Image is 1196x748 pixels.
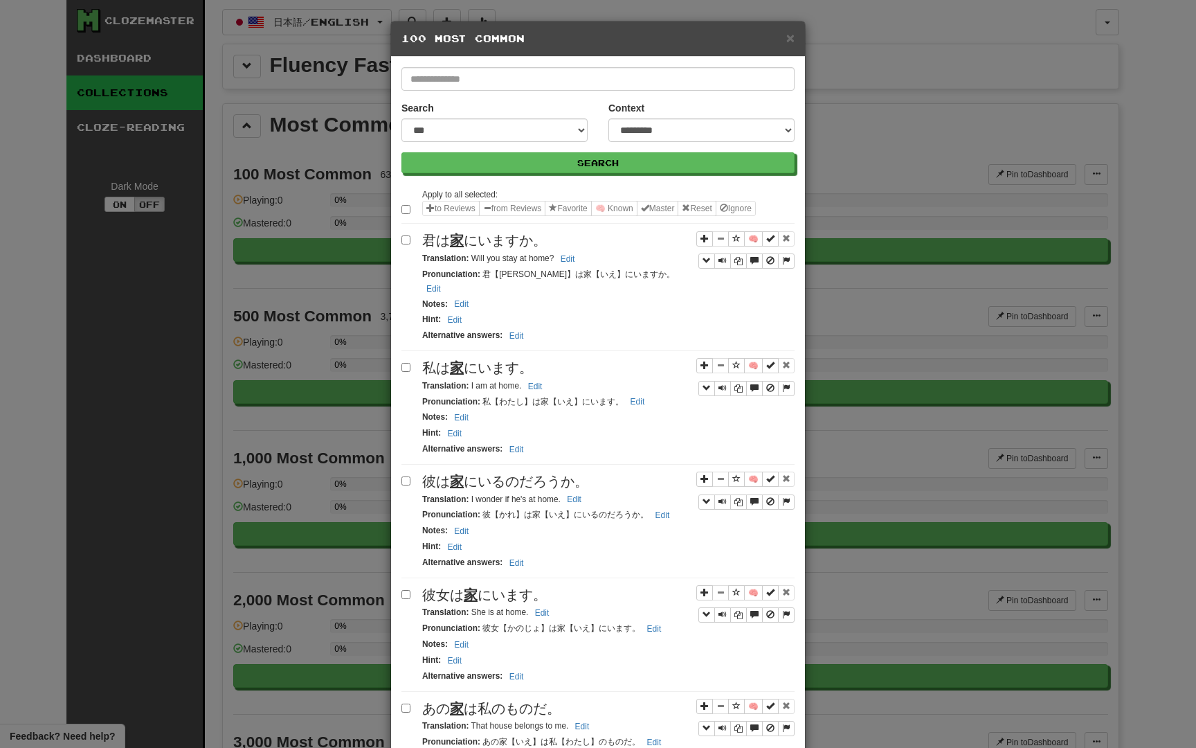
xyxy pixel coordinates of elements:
div: Sentence options [422,201,756,216]
button: Edit [450,410,473,425]
strong: Pronunciation : [422,510,480,519]
div: Sentence controls [698,381,795,396]
button: Favorite [545,201,591,216]
button: Edit [531,605,554,621]
strong: Hint : [422,428,441,438]
div: Sentence controls [696,231,795,269]
button: Edit [505,328,528,344]
button: Edit [524,379,547,394]
div: Sentence controls [698,721,795,736]
button: Edit [450,524,473,539]
button: Search [401,152,795,173]
button: Edit [443,540,466,555]
strong: Hint : [422,314,441,324]
span: 私は にいます。 [422,360,533,375]
button: Edit [643,621,666,636]
div: Sentence controls [698,253,795,269]
button: Edit [443,312,466,328]
button: Edit [626,394,649,409]
u: 家 [450,474,464,489]
small: 彼【かれ】は家【いえ】にいるのだろうか。 [422,510,673,519]
small: Will you stay at home? [422,253,579,263]
strong: Alternative answers : [422,330,502,340]
div: Sentence controls [696,585,795,623]
button: 🧠 [744,231,763,247]
strong: Hint : [422,655,441,665]
small: I am at home. [422,381,546,391]
button: Edit [450,296,473,312]
strong: Notes : [422,639,448,649]
span: あの は私のものだ。 [422,701,561,716]
button: Edit [563,492,586,507]
strong: Hint : [422,542,441,551]
small: She is at home. [422,607,553,617]
button: 🧠 [744,358,763,373]
strong: Translation : [422,381,469,391]
label: Context [608,101,644,115]
h5: 100 Most Common [401,32,795,46]
button: Edit [450,637,473,652]
strong: Notes : [422,412,448,422]
strong: Pronunciation : [422,623,480,633]
strong: Alternative answers : [422,671,502,681]
button: Edit [505,442,528,457]
small: 君【[PERSON_NAME]】は家【いえ】にいますか。 [422,269,675,293]
button: from Reviews [479,201,546,216]
button: Edit [443,653,466,668]
small: 彼女【かのじょ】は家【いえ】にいます。 [422,623,665,633]
button: 🧠 [744,585,763,600]
strong: Translation : [422,721,469,731]
div: Sentence controls [696,358,795,396]
button: Edit [505,555,528,571]
u: 家 [464,587,478,603]
button: 🧠 [744,699,763,714]
button: Edit [651,508,674,523]
button: Close [786,30,795,45]
button: Reset [678,201,716,216]
button: Edit [505,669,528,684]
strong: Alternative answers : [422,444,502,454]
small: 私【わたし】は家【いえ】にいます。 [422,397,649,407]
strong: Alternative answers : [422,558,502,567]
span: × [786,30,795,46]
span: 彼は にいるのだろうか。 [422,474,588,489]
button: Edit [422,281,445,296]
div: Sentence controls [698,495,795,510]
strong: Pronunciation : [422,737,480,747]
div: Sentence controls [696,699,795,737]
button: Ignore [716,201,756,216]
button: Edit [571,719,594,734]
strong: Translation : [422,253,469,263]
strong: Pronunciation : [422,269,480,279]
button: 🧠 Known [591,201,637,216]
button: 🧠 [744,472,763,487]
div: Sentence controls [698,607,795,623]
small: I wonder if he's at home. [422,495,586,504]
label: Search [401,101,434,115]
strong: Notes : [422,299,448,309]
span: 君は にいますか。 [422,233,547,248]
u: 家 [450,701,464,716]
button: Edit [443,426,466,441]
span: 彼女は にいます。 [422,587,547,603]
strong: Notes : [422,526,448,535]
small: あの家【いえ】は私【わたし】のものだ。 [422,737,665,747]
button: Master [637,201,679,216]
strong: Pronunciation : [422,397,480,407]
small: Apply to all selected: [422,190,498,199]
strong: Translation : [422,495,469,504]
div: Sentence controls [696,472,795,510]
button: to Reviews [422,201,480,216]
small: That house belongs to me. [422,721,593,731]
u: 家 [450,360,464,375]
u: 家 [450,233,464,248]
button: Edit [556,251,579,267]
strong: Translation : [422,607,469,617]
